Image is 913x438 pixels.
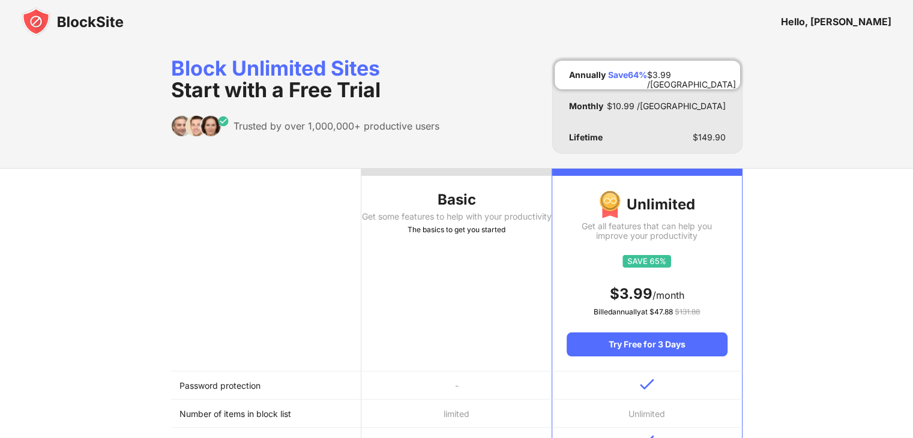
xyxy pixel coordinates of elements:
[361,190,552,209] div: Basic
[567,221,727,241] div: Get all features that can help you improve your productivity
[361,371,552,400] td: -
[22,7,124,36] img: blocksite-icon-black.svg
[599,190,621,219] img: img-premium-medal
[552,400,742,428] td: Unlimited
[567,284,727,304] div: /month
[781,16,891,28] div: Hello, [PERSON_NAME]
[171,58,439,101] div: Block Unlimited Sites
[567,190,727,219] div: Unlimited
[361,224,552,236] div: The basics to get you started
[361,400,552,428] td: limited
[608,70,647,80] div: Save 64 %
[171,115,229,137] img: trusted-by.svg
[171,400,361,428] td: Number of items in block list
[569,70,606,80] div: Annually
[171,77,381,102] span: Start with a Free Trial
[607,101,726,111] div: $ 10.99 /[GEOGRAPHIC_DATA]
[567,332,727,356] div: Try Free for 3 Days
[693,133,726,142] div: $ 149.90
[569,133,603,142] div: Lifetime
[569,101,603,111] div: Monthly
[171,371,361,400] td: Password protection
[622,255,671,268] img: save65.svg
[567,306,727,318] div: Billed annually at $ 47.88
[234,120,439,132] div: Trusted by over 1,000,000+ productive users
[640,379,654,390] img: v-blue.svg
[361,212,552,221] div: Get some features to help with your productivity
[610,285,652,302] span: $ 3.99
[675,307,700,316] span: $ 131.88
[647,70,736,80] div: $ 3.99 /[GEOGRAPHIC_DATA]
